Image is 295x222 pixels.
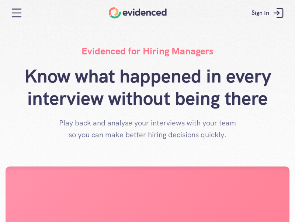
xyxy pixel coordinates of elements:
[55,117,240,141] p: Play back and analyse your interviews with your team so you can make better hiring decisions quic...
[11,65,284,110] h1: Know what happened in every interview without being there
[6,44,289,58] h4: Evidenced for Hiring Managers
[246,2,291,24] a: Sign In
[109,7,167,18] a: Home
[251,8,269,18] p: Sign In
